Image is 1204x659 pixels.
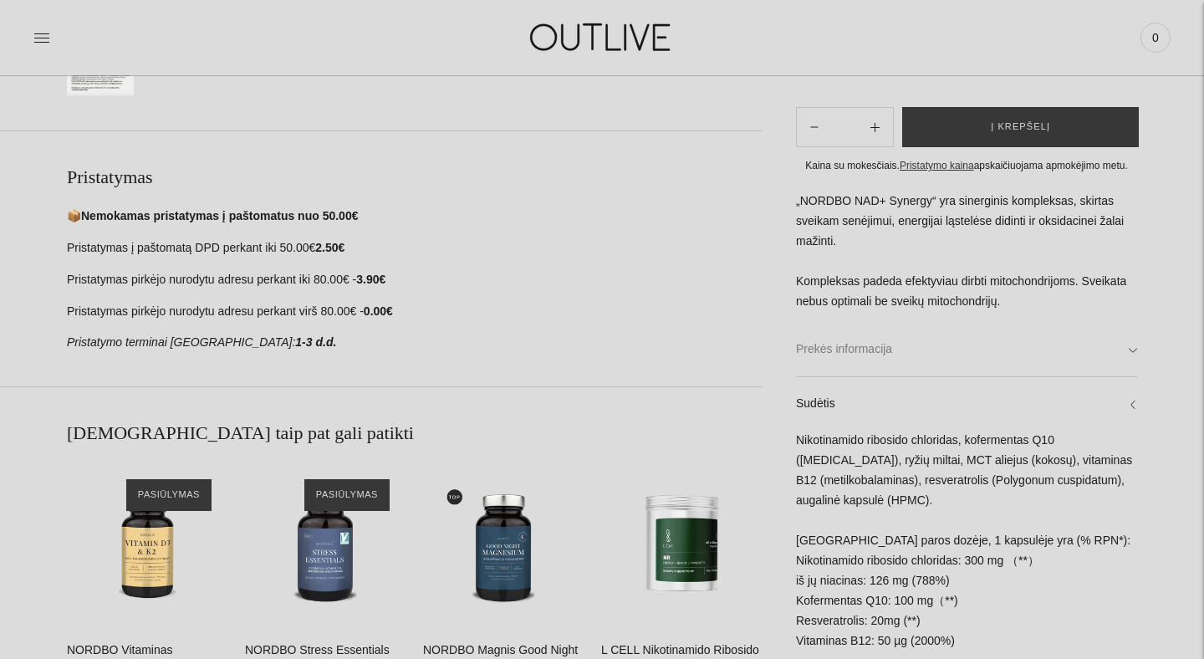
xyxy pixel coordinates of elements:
button: Į krepšelį [902,107,1139,147]
em: Pristatymo terminai [GEOGRAPHIC_DATA]: [67,335,295,349]
button: Subtract product quantity [857,107,893,147]
h2: [DEMOGRAPHIC_DATA] taip pat gali patikti [67,421,763,446]
p: Pristatymas pirkėjo nurodytu adresu perkant virš 80.00€ - [67,302,763,322]
span: 0 [1144,26,1167,49]
p: „NORDBO NAD+ Synergy“ yra sinerginis kompleksas, skirtas sveikam senėjimui, energijai ląstelėse d... [796,192,1137,312]
strong: 0.00€ [364,304,393,318]
input: Product quantity [832,115,857,140]
p: Pristatymas pirkėjo nurodytu adresu perkant iki 80.00€ - [67,270,763,290]
img: OUTLIVE [497,8,707,66]
div: Kaina su mokesčiais. apskaičiuojama apmokėjimo metu. [796,157,1137,175]
strong: 1-3 d.d. [295,335,336,349]
a: 0 [1140,19,1171,56]
strong: 2.50€ [315,241,344,254]
a: Sudėtis [796,377,1137,431]
p: 📦 [67,207,763,227]
button: Add product quantity [797,107,832,147]
a: Prekės informacija [796,323,1137,376]
a: Pristatymo kaina [900,160,974,171]
a: NORDBO Magnis Good Night Magnesium atsipalaidavimui ir kokybiškam miegui palaikyti 90kaps [423,462,584,624]
strong: Nemokamas pristatymas į paštomatus nuo 50.00€ [81,209,358,222]
a: L CELL Nikotinamido Ribosido (NR) >98% grynumo kapsulės NAD+ kiekio didinimui 60kaps [601,462,763,624]
h2: Pristatymas [67,165,763,190]
p: Pristatymas į paštomatą DPD perkant iki 50.00€ [67,238,763,258]
span: Į krepšelį [991,119,1050,135]
a: NORDBO Vitaminas D3+K2+Magnis lengvai įsisavinamas 90kaps. [67,462,228,624]
strong: 3.90€ [356,273,385,286]
a: NORDBO Stress Essentials įtampos mažinimui 60kaps [245,462,406,624]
